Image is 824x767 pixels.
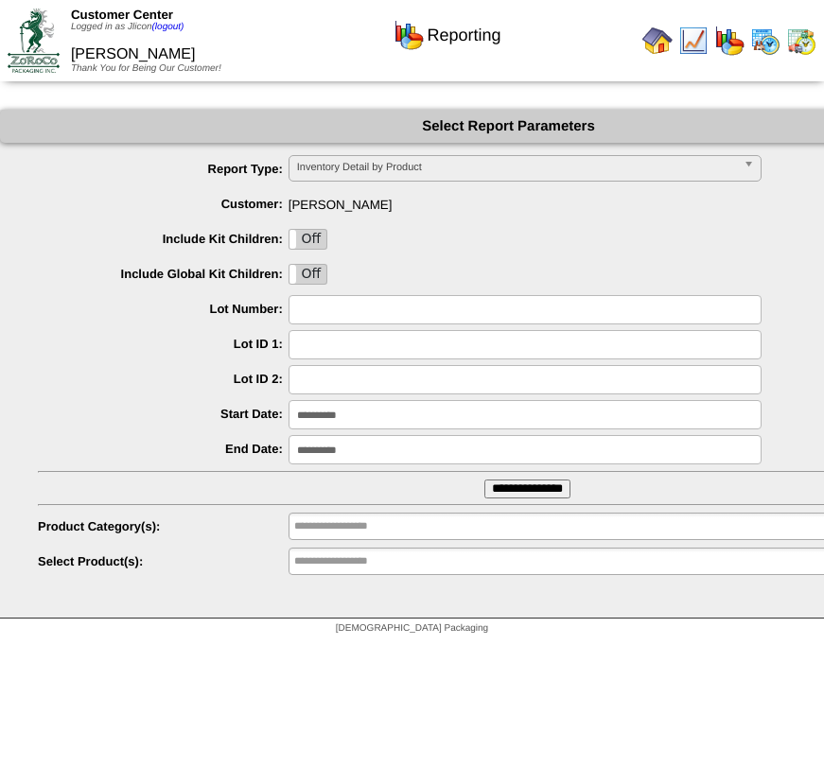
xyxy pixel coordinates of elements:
img: graph.gif [714,26,745,56]
img: graph.gif [394,20,424,50]
span: Thank You for Being Our Customer! [71,63,221,74]
img: calendarinout.gif [786,26,816,56]
label: Start Date: [38,407,289,421]
label: Lot ID 2: [38,372,289,386]
a: (logout) [152,22,184,32]
label: Include Global Kit Children: [38,267,289,281]
div: OnOff [289,229,328,250]
img: line_graph.gif [678,26,709,56]
label: Customer: [38,197,289,211]
label: Report Type: [38,162,289,176]
label: Select Product(s): [38,554,289,568]
span: Inventory Detail by Product [297,156,736,179]
label: Off [289,230,327,249]
span: Reporting [427,26,500,45]
span: Logged in as Jlicon [71,22,184,32]
div: OnOff [289,264,328,285]
label: Product Category(s): [38,519,289,533]
label: End Date: [38,442,289,456]
img: calendarprod.gif [750,26,780,56]
label: Lot Number: [38,302,289,316]
label: Off [289,265,327,284]
span: [PERSON_NAME] [71,46,196,62]
label: Lot ID 1: [38,337,289,351]
label: Include Kit Children: [38,232,289,246]
span: [DEMOGRAPHIC_DATA] Packaging [336,623,488,634]
span: Customer Center [71,8,173,22]
img: ZoRoCo_Logo(Green%26Foil)%20jpg.webp [8,9,60,72]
